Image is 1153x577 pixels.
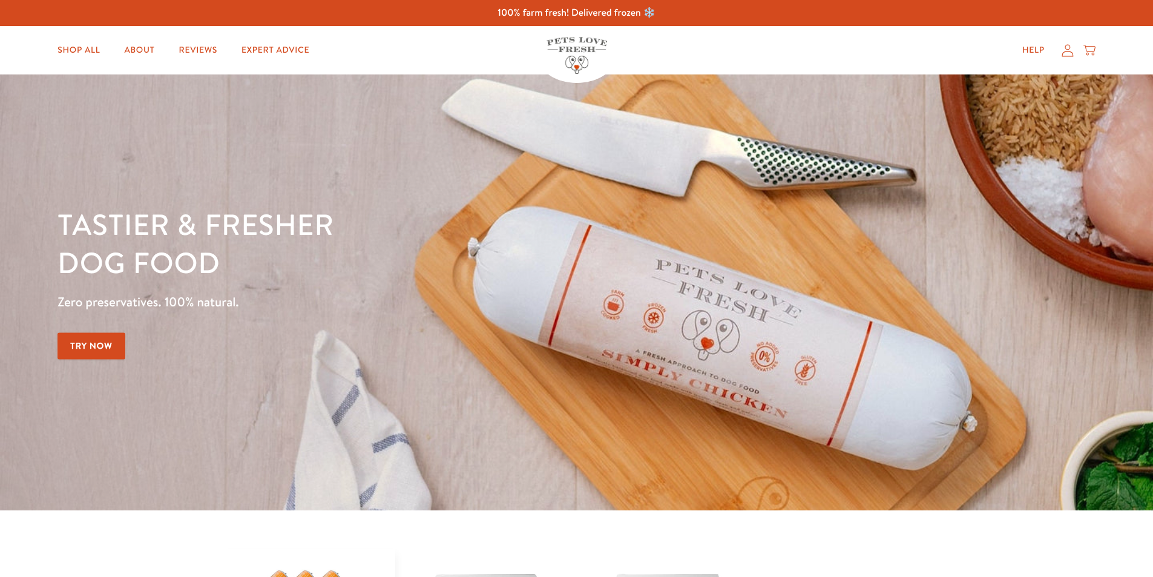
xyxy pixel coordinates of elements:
[48,38,110,62] a: Shop All
[114,38,164,62] a: About
[57,332,125,360] a: Try Now
[57,206,749,282] h1: Tastier & fresher dog food
[1013,38,1054,62] a: Help
[57,291,749,313] p: Zero preservatives. 100% natural.
[547,37,607,74] img: Pets Love Fresh
[1092,520,1141,565] iframe: Gorgias live chat messenger
[169,38,227,62] a: Reviews
[232,38,319,62] a: Expert Advice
